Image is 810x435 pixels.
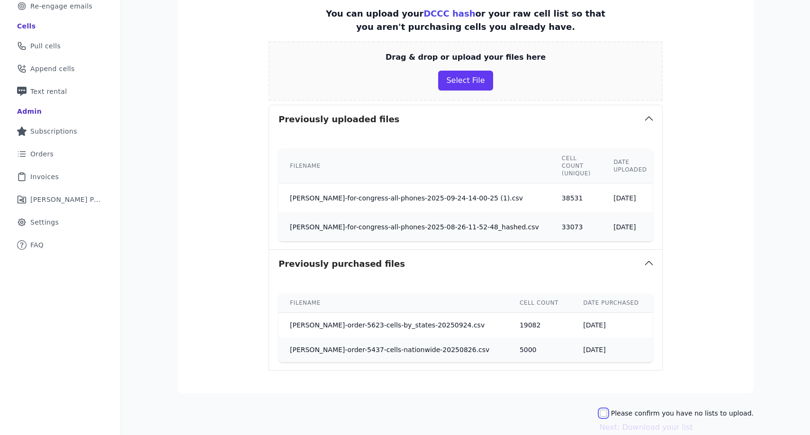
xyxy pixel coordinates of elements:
[386,52,546,63] p: Drag & drop or upload your files here
[30,41,61,51] span: Pull cells
[30,127,77,136] span: Subscriptions
[269,250,662,278] button: Previously purchased files
[572,293,653,313] th: Date purchased
[550,149,602,183] th: Cell count (unique)
[30,149,54,159] span: Orders
[602,183,658,213] td: [DATE]
[508,337,572,362] td: 5000
[279,212,550,241] td: [PERSON_NAME]-for-congress-all-phones-2025-08-26-11-52-48_hashed.csv
[8,144,113,164] a: Orders
[8,121,113,142] a: Subscriptions
[8,166,113,187] a: Invoices
[318,7,613,34] p: You can upload your or your raw cell list so that you aren't purchasing cells you already have.
[8,212,113,233] a: Settings
[17,21,36,31] div: Cells
[423,9,475,18] a: DCCC hash
[8,58,113,79] a: Append cells
[279,313,508,338] td: [PERSON_NAME]-order-5623-cells-by_states-20250924.csv
[611,408,754,418] label: Please confirm you have no lists to upload.
[279,257,405,271] h3: Previously purchased files
[508,313,572,338] td: 19082
[600,422,693,433] button: Next: Download your list
[17,107,42,116] div: Admin
[279,183,550,213] td: [PERSON_NAME]-for-congress-all-phones-2025-09-24-14-00-25 (1).csv
[508,293,572,313] th: Cell count
[8,235,113,255] a: FAQ
[30,240,44,250] span: FAQ
[8,189,113,210] a: [PERSON_NAME] Performance
[438,71,493,91] button: Select File
[572,337,653,362] td: [DATE]
[30,172,59,181] span: Invoices
[550,212,602,241] td: 33073
[30,64,75,73] span: Append cells
[279,113,399,126] h3: Previously uploaded files
[279,149,550,183] th: Filename
[572,313,653,338] td: [DATE]
[30,217,59,227] span: Settings
[279,293,508,313] th: Filename
[30,87,67,96] span: Text rental
[8,81,113,102] a: Text rental
[269,105,662,134] button: Previously uploaded files
[602,212,658,241] td: [DATE]
[550,183,602,213] td: 38531
[30,1,92,11] span: Re-engage emails
[602,149,658,183] th: Date uploaded
[279,337,508,362] td: [PERSON_NAME]-order-5437-cells-nationwide-20250826.csv
[30,195,102,204] span: [PERSON_NAME] Performance
[8,36,113,56] a: Pull cells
